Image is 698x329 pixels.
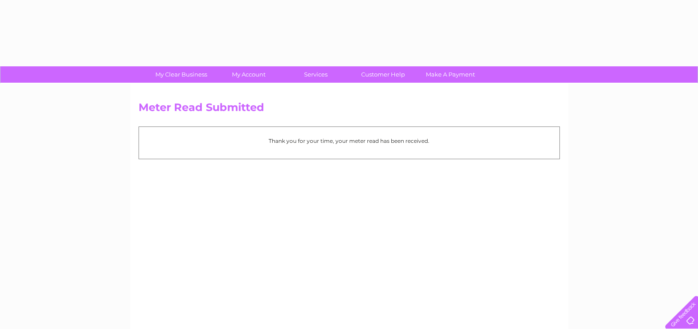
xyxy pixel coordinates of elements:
[414,66,487,83] a: Make A Payment
[145,66,218,83] a: My Clear Business
[347,66,420,83] a: Customer Help
[212,66,285,83] a: My Account
[279,66,352,83] a: Services
[143,137,555,145] p: Thank you for your time, your meter read has been received.
[139,101,560,118] h2: Meter Read Submitted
